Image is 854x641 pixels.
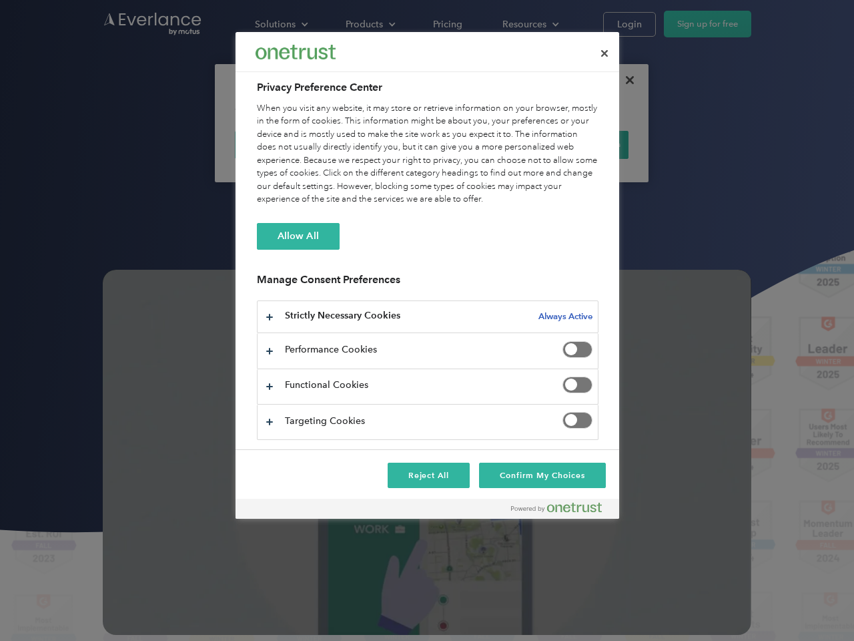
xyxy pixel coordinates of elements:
[257,102,598,206] div: When you visit any website, it may store or retrieve information on your browser, mostly in the f...
[257,223,340,250] button: Allow All
[256,45,336,59] img: Everlance
[511,502,602,513] img: Powered by OneTrust Opens in a new Tab
[511,502,612,519] a: Powered by OneTrust Opens in a new Tab
[257,273,598,294] h3: Manage Consent Preferences
[479,463,605,488] button: Confirm My Choices
[257,79,598,95] h2: Privacy Preference Center
[388,463,470,488] button: Reject All
[256,39,336,65] div: Everlance
[590,39,619,68] button: Close
[98,79,165,108] input: Submit
[236,32,619,519] div: Privacy Preference Center
[236,32,619,519] div: Preference center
